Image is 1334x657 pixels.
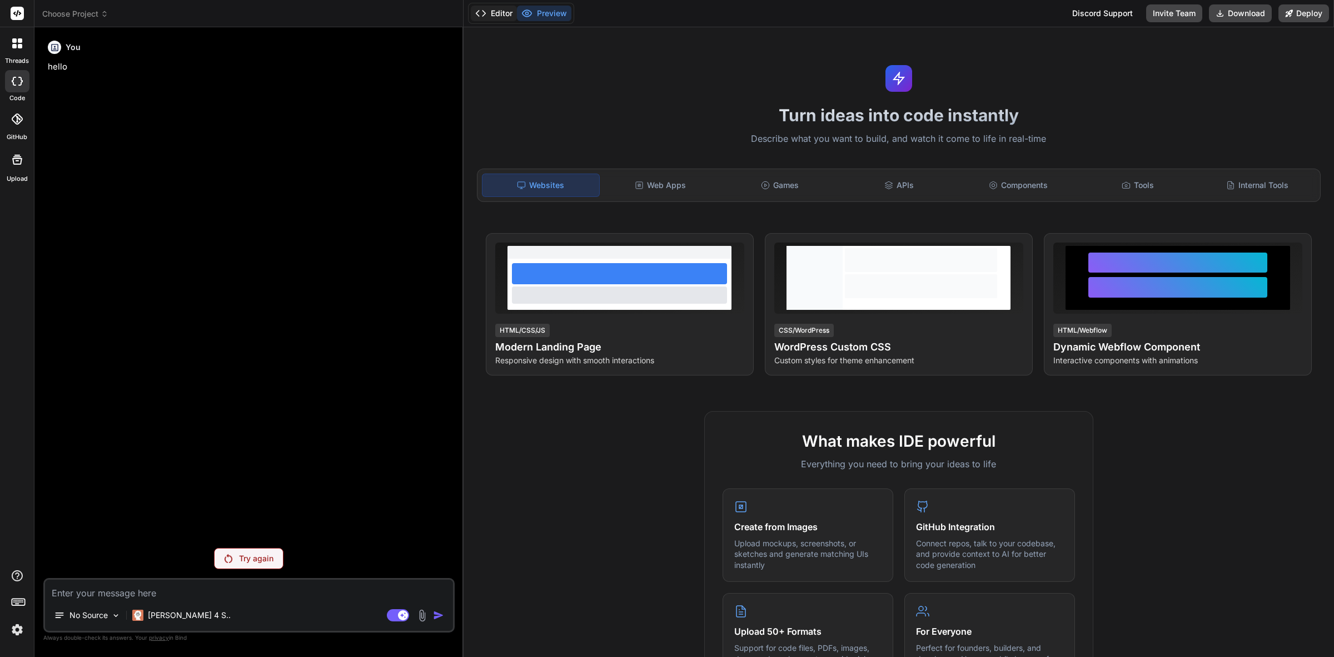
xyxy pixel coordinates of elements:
[723,429,1075,453] h2: What makes IDE powerful
[433,610,444,621] img: icon
[1053,355,1302,366] p: Interactive components with animations
[734,520,882,533] h4: Create from Images
[1278,4,1329,22] button: Deploy
[734,538,882,571] p: Upload mockups, screenshots, or sketches and generate matching UIs instantly
[149,634,169,641] span: privacy
[602,174,719,197] div: Web Apps
[495,339,744,355] h4: Modern Landing Page
[721,174,839,197] div: Games
[1198,174,1316,197] div: Internal Tools
[471,6,517,21] button: Editor
[495,355,744,366] p: Responsive design with smooth interactions
[1053,339,1302,355] h4: Dynamic Webflow Component
[723,457,1075,471] p: Everything you need to bring your ideas to life
[7,174,28,184] label: Upload
[1079,174,1197,197] div: Tools
[416,609,429,622] img: attachment
[69,610,108,621] p: No Source
[734,625,882,638] h4: Upload 50+ Formats
[9,93,25,103] label: code
[916,520,1063,533] h4: GitHub Integration
[8,620,27,639] img: settings
[48,61,452,73] p: hello
[225,554,232,563] img: Retry
[774,339,1023,355] h4: WordPress Custom CSS
[470,105,1327,125] h1: Turn ideas into code instantly
[1209,4,1272,22] button: Download
[43,633,455,643] p: Always double-check its answers. Your in Bind
[111,611,121,620] img: Pick Models
[239,553,273,564] p: Try again
[1146,4,1202,22] button: Invite Team
[960,174,1077,197] div: Components
[774,324,834,337] div: CSS/WordPress
[1066,4,1139,22] div: Discord Support
[840,174,958,197] div: APIs
[132,610,143,621] img: Claude 4 Sonnet
[774,355,1023,366] p: Custom styles for theme enhancement
[66,42,81,53] h6: You
[916,625,1063,638] h4: For Everyone
[7,132,27,142] label: GitHub
[1053,324,1112,337] div: HTML/Webflow
[495,324,550,337] div: HTML/CSS/JS
[42,8,108,19] span: Choose Project
[5,56,29,66] label: threads
[482,174,600,197] div: Websites
[916,538,1063,571] p: Connect repos, talk to your codebase, and provide context to AI for better code generation
[148,610,231,621] p: [PERSON_NAME] 4 S..
[517,6,571,21] button: Preview
[470,132,1327,146] p: Describe what you want to build, and watch it come to life in real-time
